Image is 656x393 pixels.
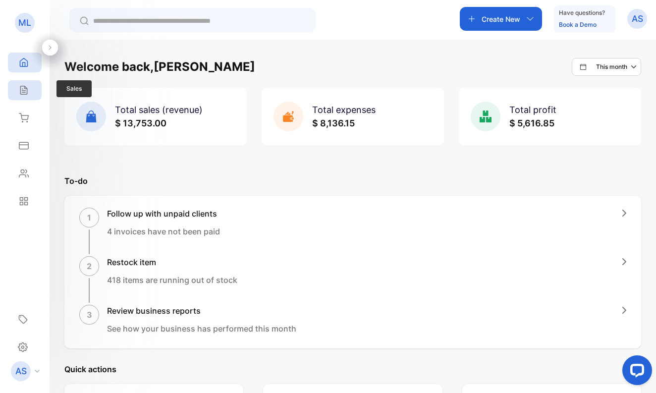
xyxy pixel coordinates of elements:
span: $ 5,616.85 [509,118,554,128]
p: Quick actions [64,363,641,375]
button: This month [572,58,641,76]
span: Total profit [509,105,556,115]
p: 3 [87,309,92,321]
h1: Welcome back, [PERSON_NAME] [64,58,255,76]
h1: Follow up with unpaid clients [107,208,220,220]
p: ML [18,16,31,29]
span: $ 8,136.15 [312,118,355,128]
span: Sales [56,80,92,97]
p: To-do [64,175,641,187]
p: 4 invoices have not been paid [107,225,220,237]
p: 418 items are running out of stock [107,274,237,286]
button: AS [627,7,647,31]
p: Create New [482,14,520,24]
span: Total expenses [312,105,376,115]
iframe: LiveChat chat widget [614,351,656,393]
span: Total sales (revenue) [115,105,203,115]
h1: Restock item [107,256,237,268]
p: 1 [87,212,91,224]
span: $ 13,753.00 [115,118,166,128]
p: AS [15,365,27,378]
p: Have questions? [559,8,605,18]
p: AS [632,12,643,25]
p: 2 [87,260,92,272]
button: Create New [460,7,542,31]
h1: Review business reports [107,305,296,317]
p: This month [596,62,627,71]
a: Book a Demo [559,21,597,28]
p: See how your business has performed this month [107,323,296,335]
